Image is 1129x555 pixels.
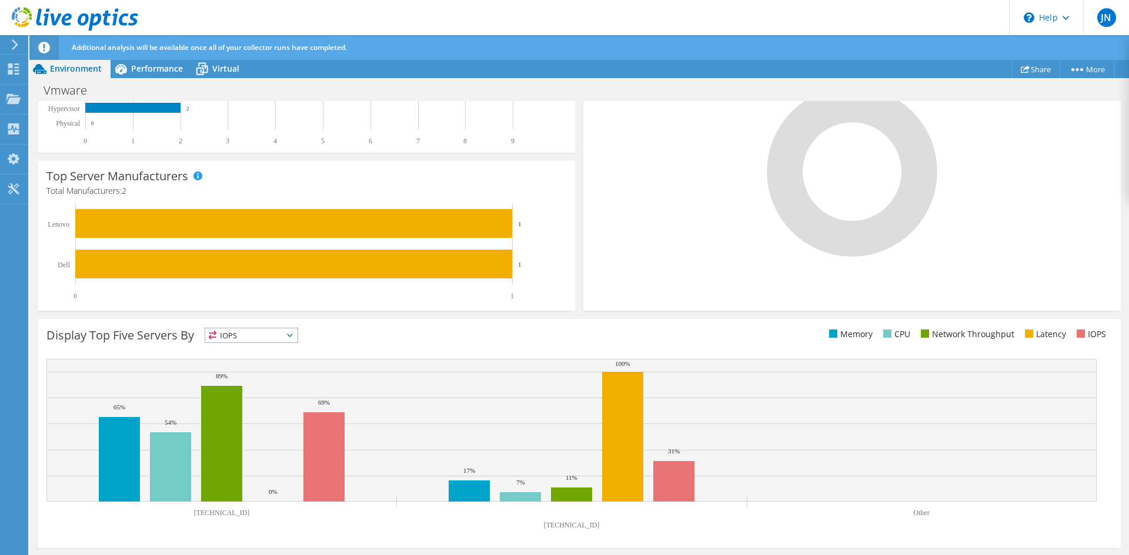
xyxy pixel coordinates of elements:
text: 11% [566,474,577,481]
li: IOPS [1074,328,1106,341]
text: 31% [668,448,680,455]
text: Other [913,509,929,517]
text: 3 [226,137,229,145]
a: Share [1011,60,1060,78]
text: 0 [83,137,87,145]
li: CPU [880,328,910,341]
text: 17% [463,467,475,474]
text: 1 [518,261,522,268]
text: 89% [216,372,228,379]
text: 9 [511,137,515,145]
text: 0% [269,488,278,495]
text: 5 [321,137,325,145]
text: Lenovo [48,220,69,228]
span: 2 [122,185,126,196]
text: 1 [131,137,135,145]
svg: \n [1024,12,1034,23]
text: 0 [91,120,94,126]
text: 100% [615,360,630,367]
text: 7 [416,137,420,145]
text: 7% [516,479,525,486]
text: Hypervisor [48,105,80,113]
h1: Vmware [38,84,105,97]
text: [TECHNICAL_ID] [194,509,250,517]
h4: Total Manufacturers: [46,184,566,197]
span: JN [1097,8,1116,27]
text: 4 [273,137,277,145]
text: 1 [510,292,514,300]
text: 69% [318,399,330,406]
text: Physical [56,119,80,127]
text: [TECHNICAL_ID] [544,521,600,529]
text: 65% [113,403,125,411]
span: Virtual [212,63,239,74]
text: 0 [74,292,77,300]
text: 2 [179,137,182,145]
text: 2 [186,106,189,112]
h3: Top Server Manufacturers [46,170,188,183]
a: More [1060,60,1114,78]
text: 1 [518,220,522,227]
li: Memory [826,328,873,341]
text: 8 [463,137,467,145]
span: Performance [131,63,183,74]
span: Environment [50,63,102,74]
li: Latency [1022,328,1066,341]
text: 54% [165,419,176,426]
span: Additional analysis will be available once all of your collector runs have completed. [72,42,347,52]
li: Network Throughput [918,328,1014,341]
text: Dell [58,261,70,269]
text: 6 [369,137,372,145]
span: IOPS [205,328,298,342]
